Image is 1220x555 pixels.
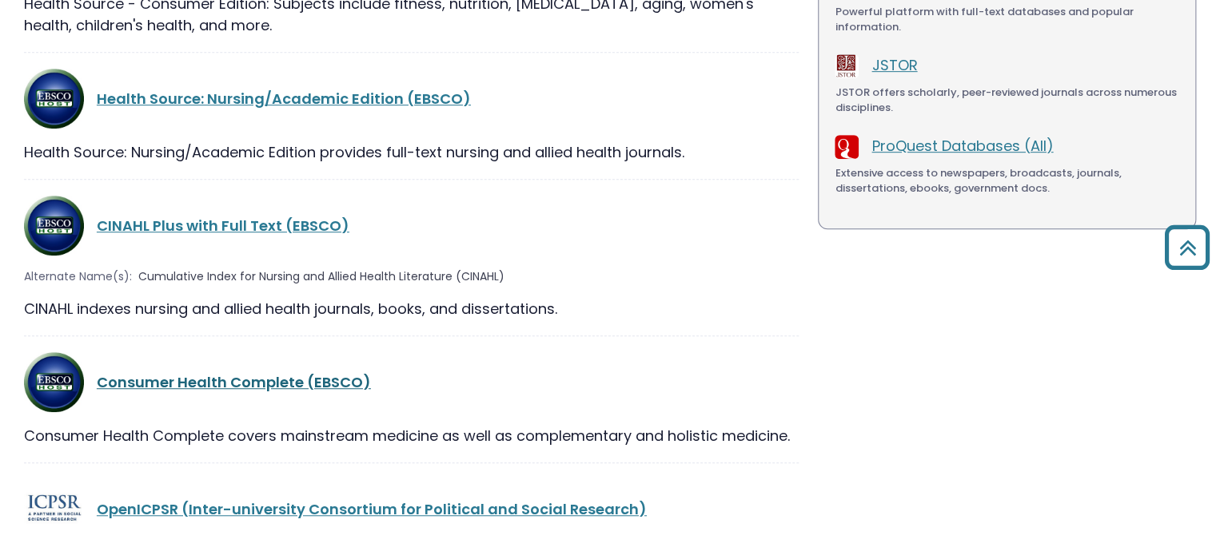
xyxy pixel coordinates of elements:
a: OpenICPSR (Inter-university Consortium for Political and Social Research) [97,499,647,519]
a: Health Source: Nursing/Academic Edition (EBSCO) [97,89,471,109]
a: JSTOR [871,55,917,75]
a: ProQuest Databases (All) [871,136,1053,156]
div: JSTOR offers scholarly, peer-reviewed journals across numerous disciplines. [835,85,1179,116]
div: CINAHL indexes nursing and allied health journals, books, and dissertations. [24,298,799,319]
div: Health Source: Nursing/Academic Edition provides full-text nursing and allied health journals. [24,141,799,163]
span: Alternate Name(s): [24,268,132,285]
div: Extensive access to newspapers, broadcasts, journals, dissertations, ebooks, government docs. [835,165,1179,196]
span: Cumulative Index for Nursing and Allied Health Literature (CINAHL) [138,268,504,285]
div: Powerful platform with full-text databases and popular information. [835,4,1179,35]
a: Consumer Health Complete (EBSCO) [97,372,371,392]
a: Back to Top [1158,232,1216,262]
div: Consumer Health Complete covers mainstream medicine as well as complementary and holistic medicine. [24,425,799,446]
a: CINAHL Plus with Full Text (EBSCO) [97,216,349,236]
